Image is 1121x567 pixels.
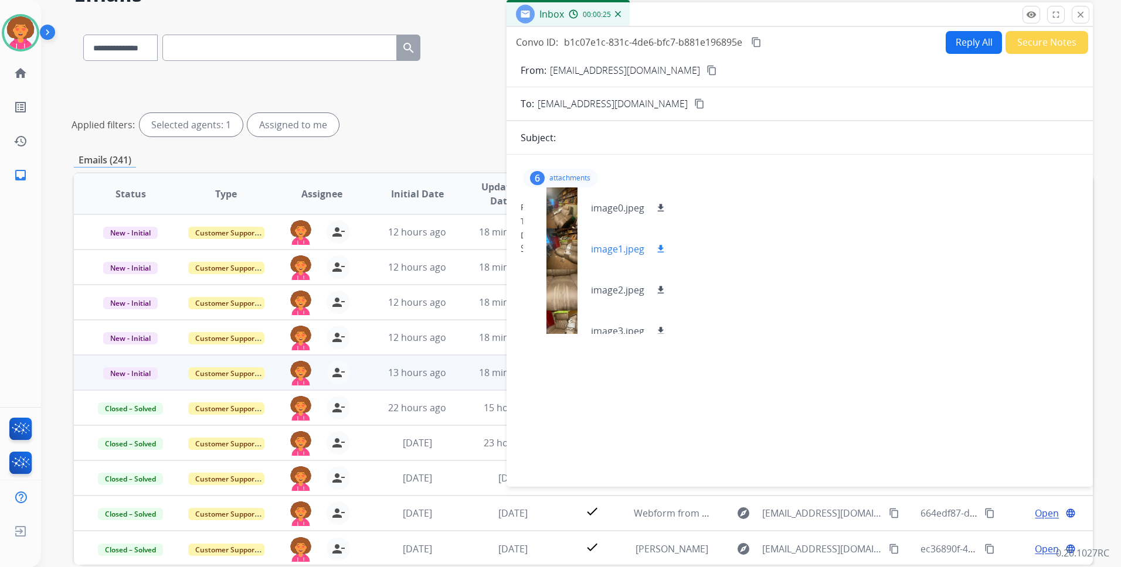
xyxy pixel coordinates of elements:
span: Closed – Solved [98,402,163,415]
span: 13 hours ago [388,366,446,379]
p: image3.jpeg [591,324,644,338]
img: agent-avatar [289,220,312,245]
mat-icon: person_remove [331,436,345,450]
span: [PERSON_NAME] [636,542,708,555]
mat-icon: check [585,504,599,518]
span: 00:00:25 [583,10,611,19]
span: Customer Support [188,402,264,415]
mat-icon: history [13,134,28,148]
span: [EMAIL_ADDRESS][DOMAIN_NAME] [762,542,882,556]
mat-icon: person_remove [331,471,345,485]
span: 18 minutes ago [479,261,547,274]
div: Date: [521,230,1079,241]
mat-icon: fullscreen [1051,9,1061,20]
mat-icon: download [655,244,666,254]
div: To: [521,216,1079,227]
mat-icon: person_remove [331,225,345,239]
mat-icon: home [13,66,28,80]
mat-icon: download [655,285,666,295]
span: New - Initial [103,227,158,239]
span: Customer Support [188,332,264,344]
mat-icon: list_alt [13,100,28,114]
img: agent-avatar [289,537,312,562]
span: [DATE] [498,472,528,484]
mat-icon: close [1075,9,1086,20]
button: Secure Notes [1005,31,1088,54]
span: 12 hours ago [388,331,446,344]
span: 22 hours ago [388,401,446,414]
img: agent-avatar [289,291,312,315]
div: From: [521,201,1079,213]
span: [DATE] [403,472,432,484]
span: Webform from [EMAIL_ADDRESS][DOMAIN_NAME] on [DATE] [634,507,899,520]
span: Sent from my iPhone [521,241,1079,255]
mat-icon: inbox [13,168,28,182]
p: 0.20.1027RC [1056,546,1109,560]
span: New - Initial [103,332,158,344]
mat-icon: download [655,203,666,213]
span: Closed – Solved [98,508,163,520]
img: avatar [4,16,37,49]
p: From: [521,63,546,77]
mat-icon: check [585,540,599,554]
p: image0.jpeg [591,201,644,215]
span: Customer Support [188,367,264,380]
span: [DATE] [498,542,528,555]
mat-icon: download [655,326,666,336]
span: 12 hours ago [388,261,446,274]
span: 15 hours ago [484,401,542,414]
span: 18 minutes ago [479,331,547,344]
span: Updated Date [475,180,528,208]
span: [DATE] [498,507,528,520]
mat-icon: person_remove [331,506,345,520]
span: 23 hours ago [484,436,542,449]
span: 664edf87-d4c1-4a21-a199-ebcd6170b24e [920,507,1100,520]
div: Selected agents: 1 [140,113,243,136]
span: Customer Support [188,438,264,450]
p: [EMAIL_ADDRESS][DOMAIN_NAME] [550,63,700,77]
span: Customer Support [188,297,264,309]
p: image2.jpeg [591,283,644,297]
mat-icon: content_copy [751,37,762,47]
span: 12 hours ago [388,226,446,238]
p: attachments [549,173,590,183]
mat-icon: explore [736,542,750,556]
span: [DATE] [403,436,432,449]
img: agent-avatar [289,501,312,526]
span: New - Initial [103,367,158,380]
mat-icon: content_copy [984,544,995,554]
mat-icon: content_copy [889,508,899,518]
div: Assigned to me [247,113,339,136]
mat-icon: explore [736,506,750,520]
mat-icon: search [402,41,416,55]
img: agent-avatar [289,255,312,280]
span: Open [1035,542,1059,556]
span: Status [116,187,146,201]
p: Subject: [521,131,556,145]
mat-icon: person_remove [331,330,345,344]
img: agent-avatar [289,361,312,385]
img: agent-avatar [289,326,312,350]
mat-icon: content_copy [694,98,705,109]
span: Open [1035,506,1059,520]
span: [EMAIL_ADDRESS][DOMAIN_NAME] [762,506,882,520]
span: Type [215,187,237,201]
span: Assignee [301,187,342,201]
p: Emails (241) [74,153,136,168]
mat-icon: person_remove [331,295,345,309]
span: 18 minutes ago [479,366,547,379]
span: ec36890f-473e-4f80-8fe0-9e7ab13efc94 [920,542,1091,555]
span: Customer Support [188,262,264,274]
span: [DATE] [403,507,432,520]
span: 12 hours ago [388,296,446,309]
span: [EMAIL_ADDRESS][DOMAIN_NAME] [538,97,688,111]
span: Customer Support [188,508,264,520]
img: agent-avatar [289,431,312,456]
mat-icon: content_copy [889,544,899,554]
span: b1c07e1c-831c-4de6-bfc7-b881e196895e [564,36,742,49]
span: Customer Support [188,544,264,556]
p: image1.jpeg [591,242,644,256]
mat-icon: person_remove [331,260,345,274]
span: New - Initial [103,262,158,274]
span: 18 minutes ago [479,296,547,309]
